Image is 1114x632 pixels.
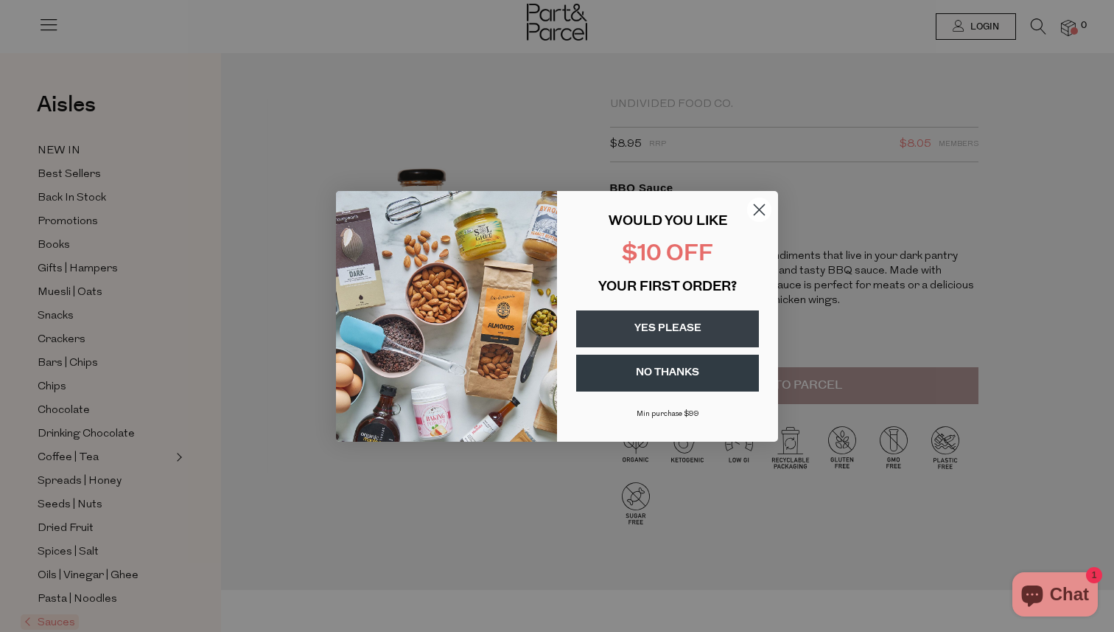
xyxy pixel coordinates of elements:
[576,310,759,347] button: YES PLEASE
[1008,572,1102,620] inbox-online-store-chat: Shopify online store chat
[598,281,737,294] span: YOUR FIRST ORDER?
[576,355,759,392] button: NO THANKS
[637,410,699,418] span: Min purchase $99
[336,191,557,442] img: 43fba0fb-7538-40bc-babb-ffb1a4d097bc.jpeg
[622,243,713,266] span: $10 OFF
[746,197,772,223] button: Close dialog
[609,215,727,229] span: WOULD YOU LIKE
